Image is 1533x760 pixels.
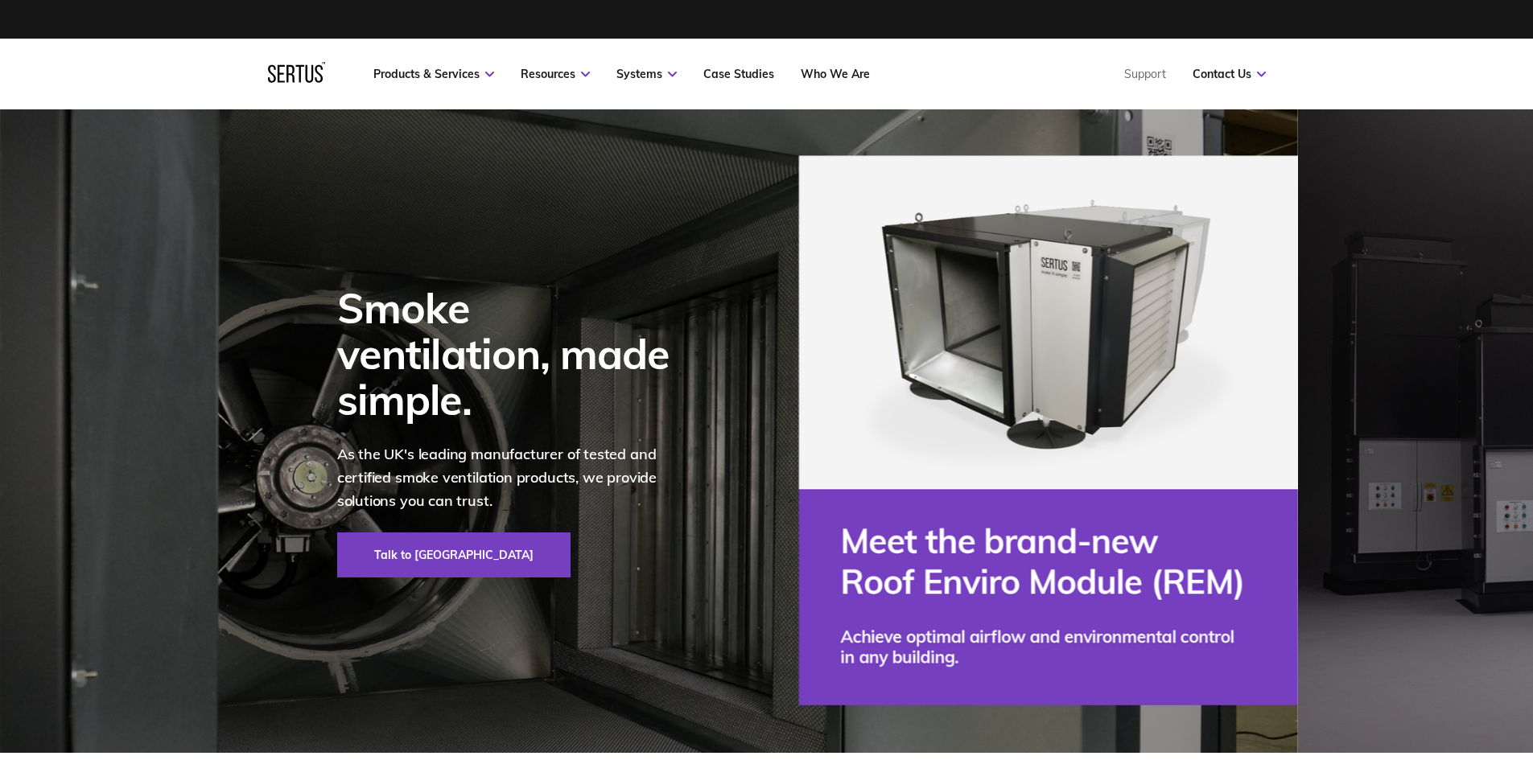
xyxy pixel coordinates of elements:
[1193,67,1266,81] a: Contact Us
[616,67,677,81] a: Systems
[521,67,590,81] a: Resources
[337,285,691,423] div: Smoke ventilation, made simple.
[337,443,691,512] p: As the UK's leading manufacturer of tested and certified smoke ventilation products, we provide s...
[373,67,494,81] a: Products & Services
[337,532,571,577] a: Talk to [GEOGRAPHIC_DATA]
[801,67,870,81] a: Who We Are
[703,67,774,81] a: Case Studies
[1124,67,1166,81] a: Support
